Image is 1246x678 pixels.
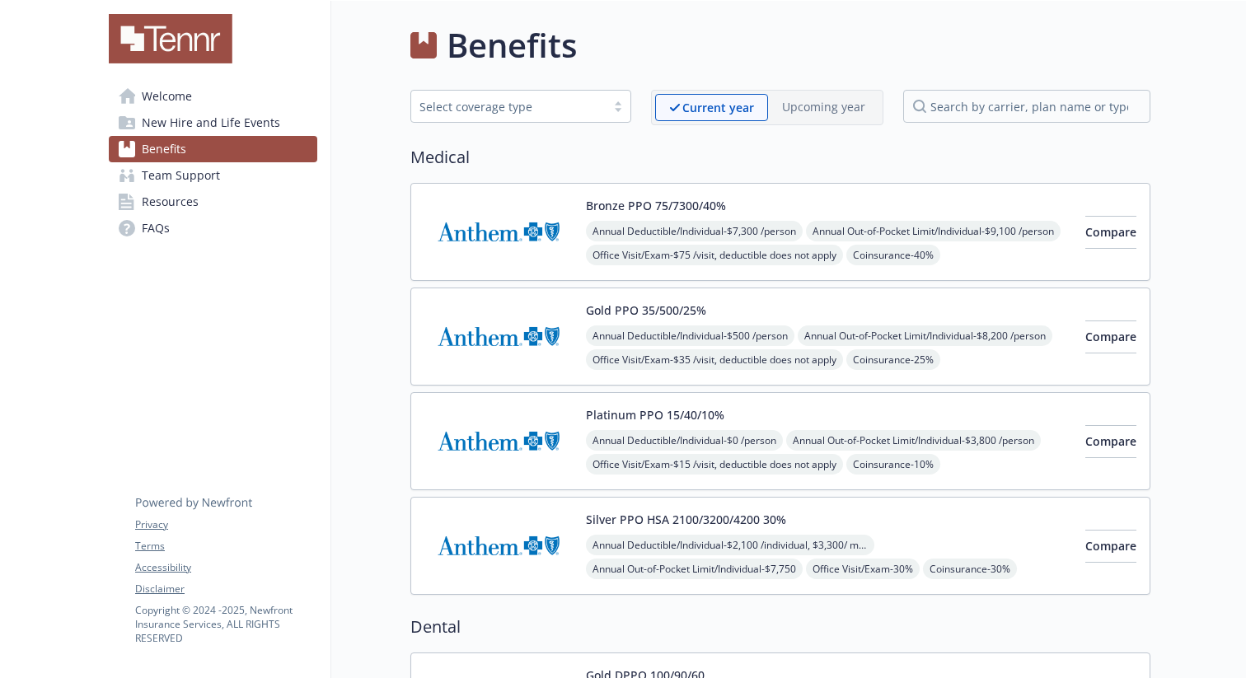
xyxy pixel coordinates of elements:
[1085,216,1136,249] button: Compare
[424,511,573,581] img: Anthem Blue Cross carrier logo
[1085,329,1136,344] span: Compare
[903,90,1150,123] input: search by carrier, plan name or type
[1085,433,1136,449] span: Compare
[846,454,940,475] span: Coinsurance - 10%
[410,615,1150,639] h2: Dental
[1085,530,1136,563] button: Compare
[806,221,1061,241] span: Annual Out-of-Pocket Limit/Individual - $9,100 /person
[923,559,1017,579] span: Coinsurance - 30%
[586,430,783,451] span: Annual Deductible/Individual - $0 /person
[586,511,786,528] button: Silver PPO HSA 2100/3200/4200 30%
[142,162,220,189] span: Team Support
[135,539,316,554] a: Terms
[586,197,726,214] button: Bronze PPO 75/7300/40%
[1085,224,1136,240] span: Compare
[786,430,1041,451] span: Annual Out-of-Pocket Limit/Individual - $3,800 /person
[135,517,316,532] a: Privacy
[586,221,803,241] span: Annual Deductible/Individual - $7,300 /person
[768,94,879,121] span: Upcoming year
[447,21,577,70] h1: Benefits
[109,136,317,162] a: Benefits
[135,603,316,645] p: Copyright © 2024 - 2025 , Newfront Insurance Services, ALL RIGHTS RESERVED
[586,349,843,370] span: Office Visit/Exam - $35 /visit, deductible does not apply
[798,325,1052,346] span: Annual Out-of-Pocket Limit/Individual - $8,200 /person
[586,406,724,423] button: Platinum PPO 15/40/10%
[1085,320,1136,353] button: Compare
[1085,425,1136,458] button: Compare
[586,325,794,346] span: Annual Deductible/Individual - $500 /person
[586,245,843,265] span: Office Visit/Exam - $75 /visit, deductible does not apply
[109,215,317,241] a: FAQs
[419,98,597,115] div: Select coverage type
[109,110,317,136] a: New Hire and Life Events
[424,302,573,372] img: Anthem Blue Cross carrier logo
[424,406,573,476] img: Anthem Blue Cross carrier logo
[142,110,280,136] span: New Hire and Life Events
[135,560,316,575] a: Accessibility
[782,98,865,115] p: Upcoming year
[410,145,1150,170] h2: Medical
[586,535,874,555] span: Annual Deductible/Individual - $2,100 /individual, $3,300/ member
[109,162,317,189] a: Team Support
[109,83,317,110] a: Welcome
[1085,538,1136,554] span: Compare
[142,136,186,162] span: Benefits
[424,197,573,267] img: Anthem Blue Cross carrier logo
[806,559,920,579] span: Office Visit/Exam - 30%
[846,245,940,265] span: Coinsurance - 40%
[586,454,843,475] span: Office Visit/Exam - $15 /visit, deductible does not apply
[682,99,754,116] p: Current year
[142,189,199,215] span: Resources
[846,349,940,370] span: Coinsurance - 25%
[109,189,317,215] a: Resources
[142,215,170,241] span: FAQs
[142,83,192,110] span: Welcome
[135,582,316,596] a: Disclaimer
[586,559,803,579] span: Annual Out-of-Pocket Limit/Individual - $7,750
[586,302,706,319] button: Gold PPO 35/500/25%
